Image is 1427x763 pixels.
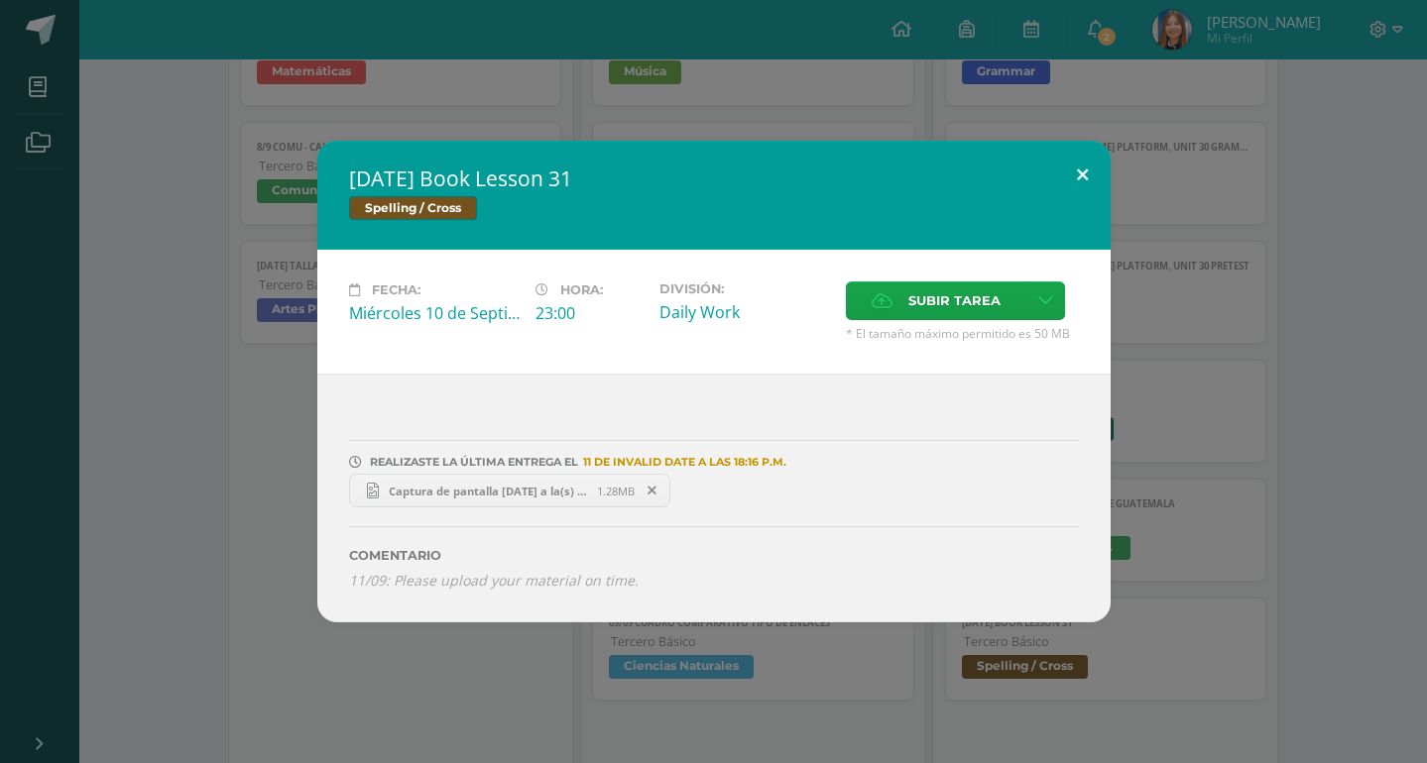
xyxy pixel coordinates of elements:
span: Fecha: [372,282,420,297]
span: Hora: [560,282,603,297]
h2: [DATE] Book Lesson 31 [349,164,1079,192]
div: Miércoles 10 de Septiembre [349,302,520,324]
label: División: [659,281,830,296]
span: 1.28MB [597,484,635,498]
a: Captura de pantalla [DATE] a la(s) 18.16.21.png 1.28MB [349,474,671,507]
span: Spelling / Cross [349,196,477,220]
span: Subir tarea [908,282,1001,319]
button: Close (Esc) [1054,141,1111,208]
i: 11/09: Please upload your material on time. [349,571,639,590]
label: Comentario [349,548,1079,563]
span: Remover entrega [636,480,669,501]
span: * El tamaño máximo permitido es 50 MB [846,325,1079,342]
div: 23:00 [535,302,644,324]
span: REALIZASTE LA ÚLTIMA ENTREGA EL [370,455,578,469]
span: 11 DE Invalid Date A LAS 18:16 P.M. [578,462,786,463]
span: Captura de pantalla [DATE] a la(s) 18.16.21.png [379,484,597,498]
div: Daily Work [659,301,830,323]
